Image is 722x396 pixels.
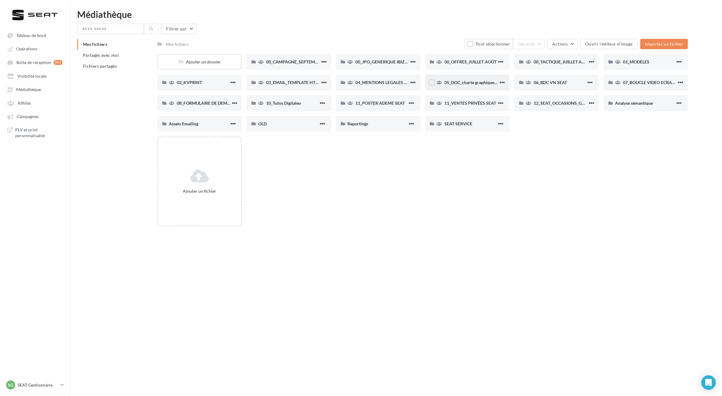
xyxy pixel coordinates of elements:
[18,382,58,388] p: SEAT Gestionnaire
[445,80,519,85] span: 05_DOC_charte graphique + Guidelines
[640,39,688,49] button: Importer un fichier
[4,70,66,81] a: Visibilité locale
[645,41,683,46] span: Importer un fichier
[17,73,46,79] span: Visibilité locale
[355,80,436,85] span: 04_MENTIONS LEGALES OFFRES PRESSE
[464,39,513,49] button: Tout sélectionner
[16,33,46,38] span: Tableau de bord
[5,379,65,391] a: SG SEAT Gestionnaire
[177,100,260,106] span: 08_FORMULAIRE DE DEMANDE CRÉATIVE
[553,41,568,46] span: Actions
[701,375,716,390] div: Open Intercom Messenger
[547,39,578,49] button: Actions
[4,124,66,141] a: PLV et print personnalisable
[177,80,202,85] span: 02_KVPRINT
[18,100,31,106] span: Affiliés
[17,114,39,119] span: Campagnes
[16,60,51,65] span: Boîte de réception
[158,59,241,65] div: Ajouter un dossier
[83,42,107,47] span: Mes fichiers
[347,121,368,126] span: Reportings
[445,100,496,106] span: 11_VENTES PRIVÉES SEAT
[580,39,638,49] button: Ouvrir l'éditeur d'image
[83,52,119,58] span: Partagés avec moi
[4,43,66,54] a: Opérations
[445,59,497,64] span: 00_OFFRES_JUILLET AOÛT
[534,59,590,64] span: 00_TACTIQUE_JUILLET AOÛT
[615,100,653,106] span: Analyse sémantique
[266,59,323,64] span: 00_CAMPAGNE_SEPTEMBRE
[258,121,267,126] span: OLD
[355,100,405,106] span: 11_POSTER ADEME SEAT
[169,121,198,126] span: Assets Emailing
[4,84,66,95] a: Médiathèque
[623,59,649,64] span: 01_MODELES
[623,80,703,85] span: 07_BOUCLE VIDEO ECRAN SHOWROOM
[4,111,66,122] a: Campagnes
[266,100,301,106] span: 10_Tutos Digitaleo
[161,24,197,34] button: Filtrer par
[266,80,332,85] span: 03_EMAIL_TEMPLATE HTML SEAT
[77,10,715,19] div: Médiathèque
[4,97,66,108] a: Affiliés
[166,41,189,47] div: Mes fichiers
[15,127,63,139] span: PLV et print personnalisable
[4,57,66,68] a: Boîte de réception 99+
[534,100,602,106] span: 12_SEAT_OCCASIONS_GARANTIES
[513,39,545,49] button: Gérer(0)
[534,80,567,85] span: 06_BDC VN SEAT
[4,30,66,41] a: Tableau de bord
[355,59,424,64] span: 00_JPO_GENERIQUE IBIZA ARONA
[83,63,117,69] span: Fichiers partagés
[16,87,41,92] span: Médiathèque
[445,121,473,126] span: SEAT SERVICE
[8,382,13,388] span: SG
[161,188,238,194] div: Ajouter un fichier
[53,60,63,65] div: 99+
[16,46,37,52] span: Opérations
[530,42,535,46] span: (0)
